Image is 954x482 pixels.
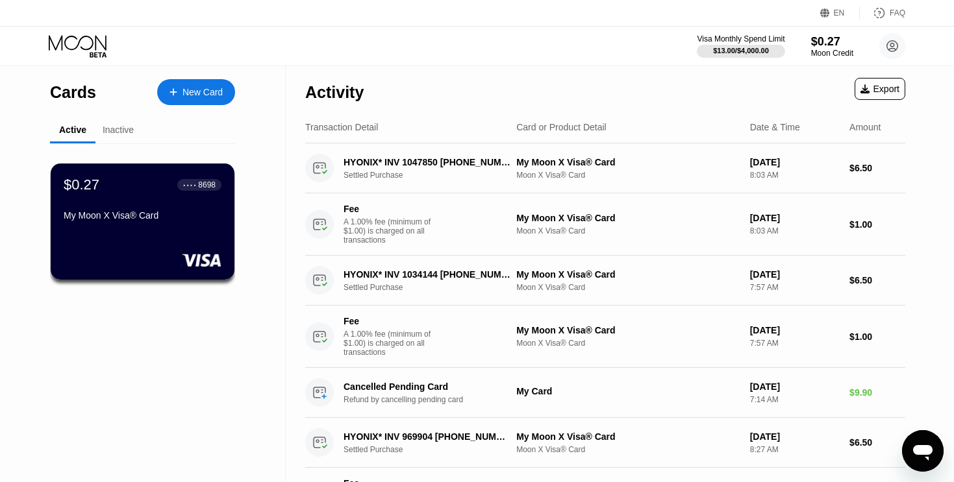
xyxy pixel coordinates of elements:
[64,210,221,221] div: My Moon X Visa® Card
[811,49,853,58] div: Moon Credit
[750,325,839,335] div: [DATE]
[305,193,905,256] div: FeeA 1.00% fee (minimum of $1.00) is charged on all transactionsMy Moon X Visa® CardMoon X Visa® ...
[849,122,881,132] div: Amount
[516,122,607,132] div: Card or Product Detail
[344,330,441,357] div: A 1.00% fee (minimum of $1.00) is charged on all transactions
[183,183,196,187] div: ● ● ● ●
[344,445,524,454] div: Settled Purchase
[103,125,134,135] div: Inactive
[50,83,96,102] div: Cards
[516,339,740,348] div: Moon X Visa® Card
[750,431,839,442] div: [DATE]
[51,163,234,280] div: $0.27● ● ● ●8698My Moon X Visa® Card
[750,213,839,223] div: [DATE]
[849,331,905,342] div: $1.00
[750,226,839,235] div: 8:03 AM
[516,157,740,167] div: My Moon X Visa® Card
[811,35,853,58] div: $0.27Moon Credit
[59,125,86,135] div: Active
[750,283,839,292] div: 7:57 AM
[750,122,800,132] div: Date & Time
[849,275,905,285] div: $6.50
[516,213,740,223] div: My Moon X Visa® Card
[849,219,905,230] div: $1.00
[305,143,905,193] div: HYONIX* INV 1047850 [PHONE_NUMBER] SGSettled PurchaseMy Moon X Visa® CardMoon X Visa® Card[DATE]8...
[344,171,524,180] div: Settled Purchase
[305,418,905,468] div: HYONIX* INV 969904 [PHONE_NUMBER] SGSettled PurchaseMy Moon X Visa® CardMoon X Visa® Card[DATE]8:...
[820,6,860,19] div: EN
[516,386,740,396] div: My Card
[516,283,740,292] div: Moon X Visa® Card
[750,381,839,392] div: [DATE]
[516,325,740,335] div: My Moon X Visa® Card
[305,306,905,368] div: FeeA 1.00% fee (minimum of $1.00) is charged on all transactionsMy Moon X Visa® CardMoon X Visa® ...
[344,431,512,442] div: HYONIX* INV 969904 [PHONE_NUMBER] SG
[750,395,839,404] div: 7:14 AM
[890,8,905,18] div: FAQ
[344,217,441,245] div: A 1.00% fee (minimum of $1.00) is charged on all transactions
[750,339,839,348] div: 7:57 AM
[849,163,905,173] div: $6.50
[157,79,235,105] div: New Card
[750,171,839,180] div: 8:03 AM
[305,122,378,132] div: Transaction Detail
[516,269,740,280] div: My Moon X Visa® Card
[855,78,905,100] div: Export
[344,269,512,280] div: HYONIX* INV 1034144 [PHONE_NUMBER] SG
[516,226,740,235] div: Moon X Visa® Card
[697,34,785,43] div: Visa Monthly Spend Limit
[750,445,839,454] div: 8:27 AM
[344,283,524,292] div: Settled Purchase
[305,368,905,418] div: Cancelled Pending CardRefund by cancelling pending cardMy Card[DATE]7:14 AM$9.90
[713,47,769,54] div: $13.00 / $4,000.00
[860,84,899,94] div: Export
[902,430,944,472] iframe: Button to launch messaging window
[344,157,512,167] div: HYONIX* INV 1047850 [PHONE_NUMBER] SG
[64,176,99,193] div: $0.27
[305,83,364,102] div: Activity
[516,431,740,442] div: My Moon X Visa® Card
[834,8,845,18] div: EN
[849,437,905,448] div: $6.50
[344,381,512,392] div: Cancelled Pending Card
[198,180,216,189] div: 8698
[344,395,524,404] div: Refund by cancelling pending card
[344,316,434,326] div: Fee
[849,387,905,398] div: $9.90
[860,6,905,19] div: FAQ
[516,171,740,180] div: Moon X Visa® Card
[182,87,223,98] div: New Card
[344,204,434,214] div: Fee
[305,256,905,306] div: HYONIX* INV 1034144 [PHONE_NUMBER] SGSettled PurchaseMy Moon X Visa® CardMoon X Visa® Card[DATE]7...
[811,35,853,49] div: $0.27
[697,34,785,58] div: Visa Monthly Spend Limit$13.00/$4,000.00
[750,157,839,167] div: [DATE]
[516,445,740,454] div: Moon X Visa® Card
[750,269,839,280] div: [DATE]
